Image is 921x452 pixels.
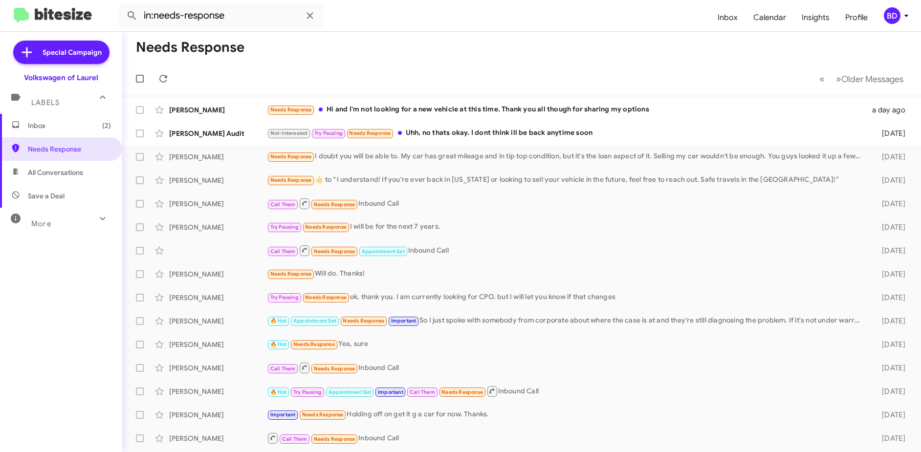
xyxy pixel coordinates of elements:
span: Call Them [270,248,296,255]
h1: Needs Response [136,40,244,55]
div: [DATE] [867,152,913,162]
div: [DATE] [867,340,913,349]
span: Needs Response [314,201,355,208]
span: Needs Response [305,224,347,230]
span: Needs Response [441,389,483,395]
span: Needs Response [343,318,384,324]
div: [PERSON_NAME] [169,363,267,373]
div: Inbound Call [267,244,867,257]
span: Appointment Set [329,389,372,395]
span: Try Pausing [293,389,322,395]
div: ok, thank you. I am currently looking for CPO. but I will let you know if that changes [267,292,867,303]
span: Call Them [282,436,307,442]
span: Appointment Set [362,248,405,255]
span: Important [270,411,296,418]
div: [PERSON_NAME] [169,175,267,185]
span: Needs Response [314,436,355,442]
div: [PERSON_NAME] [169,410,267,420]
div: I doubt you will be able to. My car has great mileage and in tip top condition, but it's the loan... [267,151,867,162]
span: Call Them [270,201,296,208]
div: Inbound Call [267,432,867,444]
span: Needs Response [270,271,312,277]
div: [PERSON_NAME] [169,152,267,162]
span: Needs Response [270,153,312,160]
div: [PERSON_NAME] [169,199,267,209]
span: Labels [31,98,60,107]
button: Next [830,69,909,89]
div: Uhh, no thats okay. I dont think ill be back anytime soon [267,128,867,139]
div: [PERSON_NAME] [169,222,267,232]
div: Will do. Thanks! [267,268,867,280]
span: Call Them [410,389,435,395]
button: BD [876,7,910,24]
span: « [819,73,825,85]
input: Search [118,4,324,27]
span: Needs Response [270,177,312,183]
nav: Page navigation example [814,69,909,89]
span: » [836,73,841,85]
span: Important [391,318,417,324]
div: Inbound Call [267,197,867,210]
div: [PERSON_NAME] [169,433,267,443]
span: Not-Interested [270,130,308,136]
div: [PERSON_NAME] [169,293,267,302]
span: Save a Deal [28,191,65,201]
span: Call Them [270,366,296,372]
span: Inbox [28,121,111,130]
a: Profile [837,3,876,32]
span: Try Pausing [270,294,299,301]
div: [PERSON_NAME] [169,316,267,326]
span: (2) [102,121,111,130]
span: Appointment Set [293,318,336,324]
span: Try Pausing [270,224,299,230]
span: Needs Response [293,341,335,347]
div: [DATE] [867,433,913,443]
span: Older Messages [841,74,903,85]
span: Needs Response [349,130,391,136]
a: Inbox [710,3,746,32]
a: Calendar [746,3,794,32]
div: [PERSON_NAME] Audit [169,129,267,138]
div: Yea, sure [267,339,867,350]
a: Insights [794,3,837,32]
div: [DATE] [867,293,913,302]
span: Needs Response [314,366,355,372]
div: BD [884,7,900,24]
div: Inbound Call [267,385,867,397]
button: Previous [813,69,831,89]
span: Needs Response [28,144,111,154]
div: [PERSON_NAME] [169,269,267,279]
div: [DATE] [867,246,913,256]
span: Needs Response [302,411,344,418]
div: [PERSON_NAME] [169,105,267,115]
div: [PERSON_NAME] [169,340,267,349]
div: [DATE] [867,222,913,232]
div: [DATE] [867,410,913,420]
div: a day ago [867,105,913,115]
div: [DATE] [867,316,913,326]
span: 🔥 Hot [270,318,287,324]
div: Inbound Call [267,362,867,374]
span: Needs Response [270,107,312,113]
span: 🔥 Hot [270,389,287,395]
span: Try Pausing [314,130,343,136]
span: All Conversations [28,168,83,177]
span: Special Campaign [43,47,102,57]
div: [DATE] [867,175,913,185]
div: [DATE] [867,387,913,396]
div: [DATE] [867,199,913,209]
div: Hi and I'm not looking for a new vehicle at this time. Thank you all though for sharing my options [267,104,867,115]
div: Holding off on get it g a car for now. Thanks. [267,409,867,420]
a: Special Campaign [13,41,110,64]
div: ​👍​ to “ I understand! If you're ever back in [US_STATE] or looking to sell your vehicle in the f... [267,174,867,186]
div: I will be for the next 7 years. [267,221,867,233]
span: Important [378,389,403,395]
div: [PERSON_NAME] [169,387,267,396]
div: Volkswagen of Laurel [24,73,98,83]
div: So I just spoke with somebody from corporate about where the case is at and they're still diagnos... [267,315,867,326]
div: [DATE] [867,363,913,373]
